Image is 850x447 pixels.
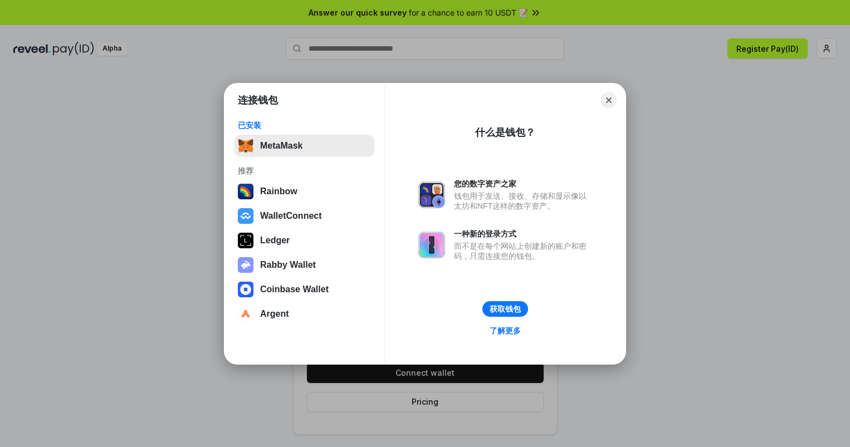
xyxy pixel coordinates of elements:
button: Rabby Wallet [235,254,374,276]
img: svg+xml,%3Csvg%20xmlns%3D%22http%3A%2F%2Fwww.w3.org%2F2000%2Fsvg%22%20fill%3D%22none%22%20viewBox... [238,257,253,273]
img: svg+xml,%3Csvg%20xmlns%3D%22http%3A%2F%2Fwww.w3.org%2F2000%2Fsvg%22%20fill%3D%22none%22%20viewBox... [418,232,445,258]
div: WalletConnect [260,211,322,221]
h1: 连接钱包 [238,94,278,107]
div: 一种新的登录方式 [454,229,592,239]
div: 而不是在每个网站上创建新的账户和密码，只需连接您的钱包。 [454,241,592,261]
div: MetaMask [260,141,302,151]
img: svg+xml,%3Csvg%20xmlns%3D%22http%3A%2F%2Fwww.w3.org%2F2000%2Fsvg%22%20fill%3D%22none%22%20viewBox... [418,181,445,208]
button: WalletConnect [235,205,374,227]
div: Argent [260,309,289,319]
div: Rabby Wallet [260,260,316,270]
div: 已安装 [238,120,371,130]
button: Ledger [235,229,374,252]
img: svg+xml,%3Csvg%20width%3D%2228%22%20height%3D%2228%22%20viewBox%3D%220%200%2028%2028%22%20fill%3D... [238,282,253,297]
button: MetaMask [235,135,374,157]
button: 获取钱包 [482,301,528,317]
button: Coinbase Wallet [235,278,374,301]
div: 钱包用于发送、接收、存储和显示像以太坊和NFT这样的数字资产。 [454,191,592,211]
div: 了解更多 [490,326,521,336]
img: svg+xml,%3Csvg%20width%3D%22120%22%20height%3D%22120%22%20viewBox%3D%220%200%20120%20120%22%20fil... [238,184,253,199]
div: Ledger [260,235,290,245]
button: Rainbow [235,180,374,203]
div: Rainbow [260,186,297,197]
a: 了解更多 [483,323,527,338]
div: 获取钱包 [490,304,521,314]
div: 什么是钱包？ [475,126,535,139]
button: Close [601,92,617,108]
div: Coinbase Wallet [260,284,329,294]
div: 推荐 [238,166,371,176]
img: svg+xml,%3Csvg%20xmlns%3D%22http%3A%2F%2Fwww.w3.org%2F2000%2Fsvg%22%20width%3D%2228%22%20height%3... [238,233,253,248]
img: svg+xml,%3Csvg%20fill%3D%22none%22%20height%3D%2233%22%20viewBox%3D%220%200%2035%2033%22%20width%... [238,138,253,154]
img: svg+xml,%3Csvg%20width%3D%2228%22%20height%3D%2228%22%20viewBox%3D%220%200%2028%2028%22%20fill%3D... [238,306,253,322]
div: 您的数字资产之家 [454,179,592,189]
img: svg+xml,%3Csvg%20width%3D%2228%22%20height%3D%2228%22%20viewBox%3D%220%200%2028%2028%22%20fill%3D... [238,208,253,224]
button: Argent [235,303,374,325]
